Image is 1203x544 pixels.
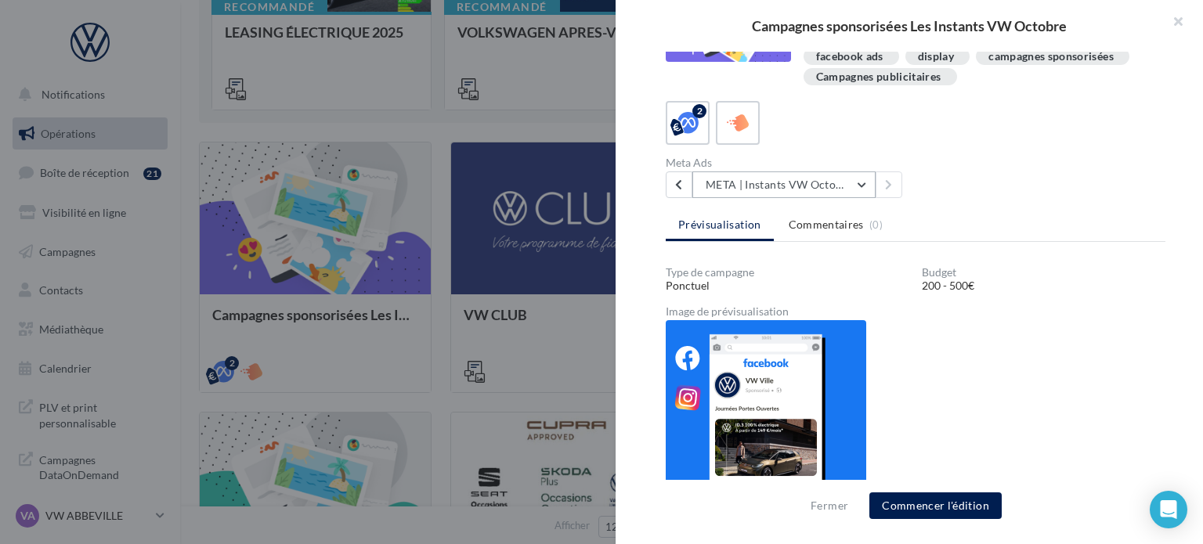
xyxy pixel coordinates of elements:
[869,218,883,231] span: (0)
[692,104,706,118] div: 2
[922,278,1165,294] div: 200 - 500€
[789,217,864,232] span: Commentaires
[816,71,941,83] div: Campagnes publicitaires
[1150,491,1187,528] div: Open Intercom Messenger
[666,267,909,278] div: Type de campagne
[666,320,866,495] img: 2821926b96a6c347e8d9c8e490a3b8c0.png
[816,51,883,63] div: facebook ads
[641,19,1178,33] div: Campagnes sponsorisées Les Instants VW Octobre
[692,171,876,198] button: META | Instants VW Octobre | Lead Ads
[918,51,954,63] div: display
[804,496,854,515] button: Fermer
[666,157,909,168] div: Meta Ads
[666,306,1165,317] div: Image de prévisualisation
[869,492,1002,519] button: Commencer l'édition
[922,267,1165,278] div: Budget
[988,51,1114,63] div: campagnes sponsorisées
[666,278,909,294] div: Ponctuel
